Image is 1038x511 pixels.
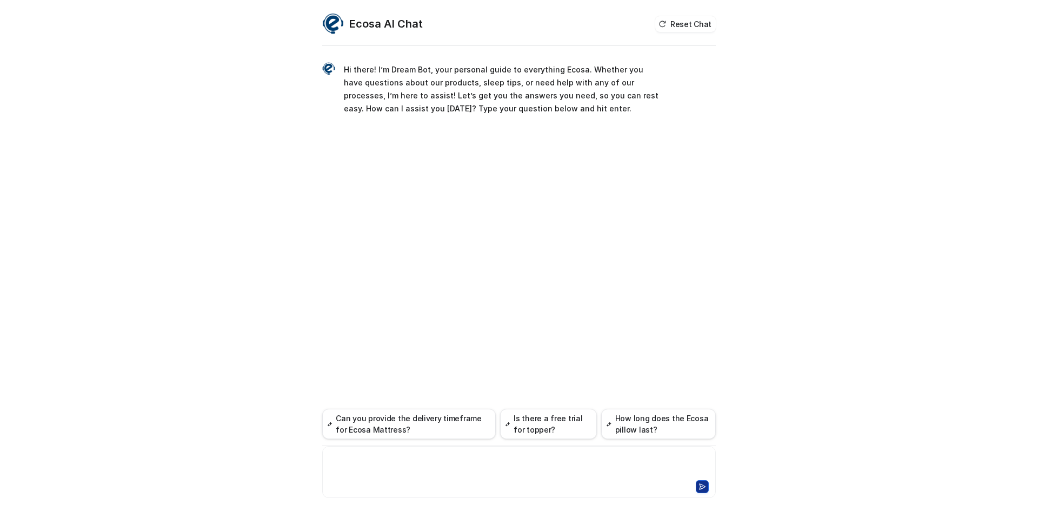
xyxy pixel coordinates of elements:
[322,409,496,439] button: Can you provide the delivery timeframe for Ecosa Mattress?
[322,13,344,35] img: Widget
[601,409,716,439] button: How long does the Ecosa pillow last?
[500,409,597,439] button: Is there a free trial for topper?
[655,16,716,32] button: Reset Chat
[322,62,335,75] img: Widget
[349,16,423,31] h2: Ecosa AI Chat
[344,63,660,115] p: Hi there! I’m Dream Bot, your personal guide to everything Ecosa. Whether you have questions abou...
